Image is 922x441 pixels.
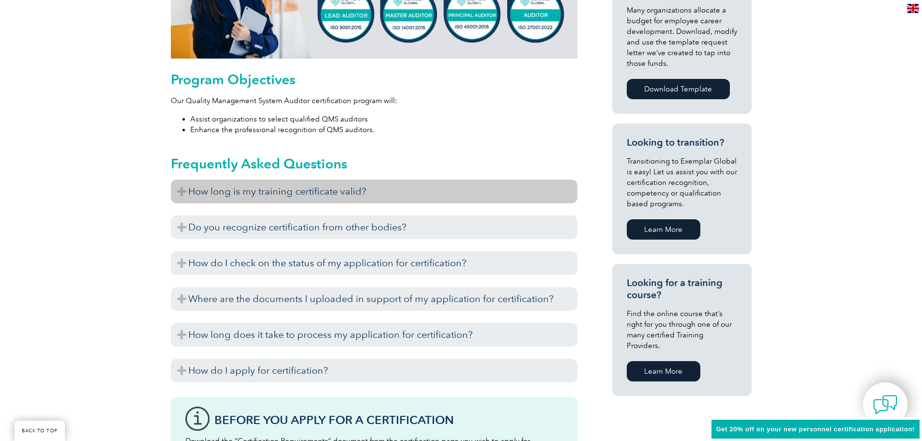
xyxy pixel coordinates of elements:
h3: How long does it take to process my application for certification? [171,323,577,347]
img: en [907,4,919,13]
p: Find the online course that’s right for you through one of our many certified Training Providers. [627,308,737,351]
p: Our Quality Management System Auditor certification program will: [171,95,577,106]
h3: Before You Apply For a Certification [214,414,563,426]
h3: Looking for a training course? [627,277,737,301]
span: Get 20% off on your new personnel certification application! [716,426,915,433]
h3: Where are the documents I uploaded in support of my application for certification? [171,287,577,311]
a: Learn More [627,361,700,381]
a: Download Template [627,79,730,99]
li: Assist organizations to select qualified QMS auditors [190,114,577,124]
h3: How long is my training certificate valid? [171,180,577,203]
h3: How do I check on the status of my application for certification? [171,251,577,275]
h3: Looking to transition? [627,137,737,149]
h2: Frequently Asked Questions [171,156,577,171]
h2: Program Objectives [171,72,577,87]
a: Learn More [627,219,700,240]
h3: Do you recognize certification from other bodies? [171,215,577,239]
p: Transitioning to Exemplar Global is easy! Let us assist you with our certification recognition, c... [627,156,737,209]
h3: How do I apply for certification? [171,359,577,382]
p: Many organizations allocate a budget for employee career development. Download, modify and use th... [627,5,737,69]
li: Enhance the professional recognition of QMS auditors. [190,124,577,135]
img: contact-chat.png [873,393,897,417]
a: BACK TO TOP [15,421,65,441]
